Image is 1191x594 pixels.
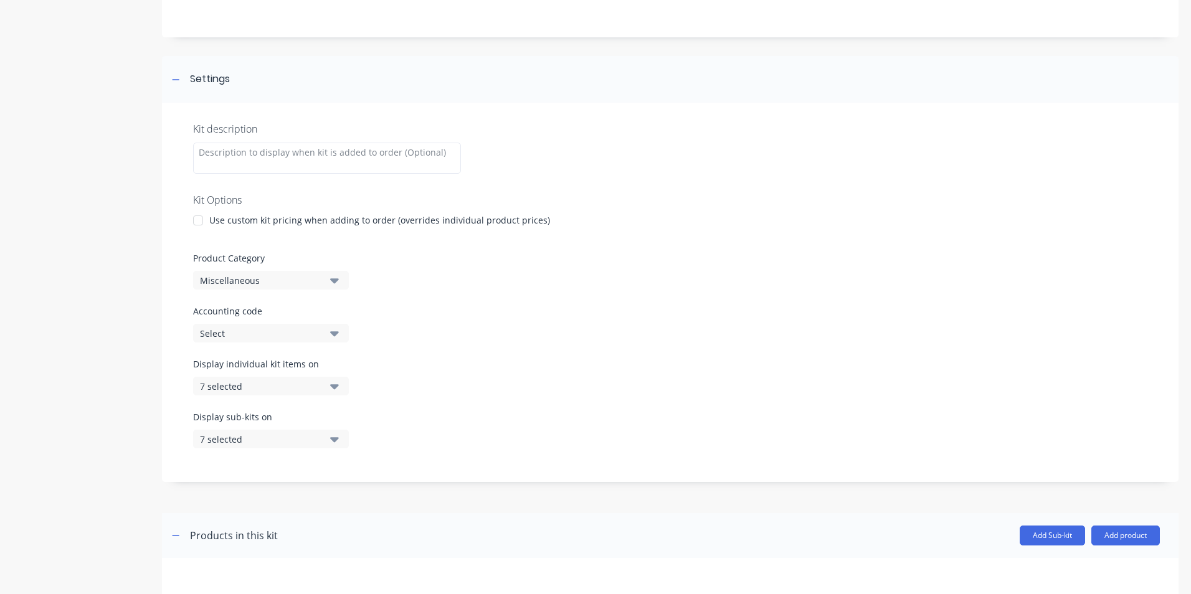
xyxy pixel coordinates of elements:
label: Accounting code [193,304,1147,318]
div: 7 selected [200,380,321,393]
div: Kit description [193,121,1147,136]
div: Kit Options [193,192,1147,207]
button: Add Sub-kit [1020,526,1085,545]
label: Product Category [193,252,1147,265]
div: Select [200,327,321,340]
button: 7 selected [193,377,349,395]
button: 7 selected [193,430,349,448]
div: 7 selected [200,433,321,446]
button: Add product [1091,526,1160,545]
div: Miscellaneous [200,274,321,287]
div: Products in this kit [190,528,278,543]
div: Use custom kit pricing when adding to order (overrides individual product prices) [209,214,550,227]
button: Miscellaneous [193,271,349,290]
button: Select [193,324,349,342]
label: Display individual kit items on [193,357,349,370]
label: Display sub-kits on [193,410,349,423]
div: Settings [190,72,230,87]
